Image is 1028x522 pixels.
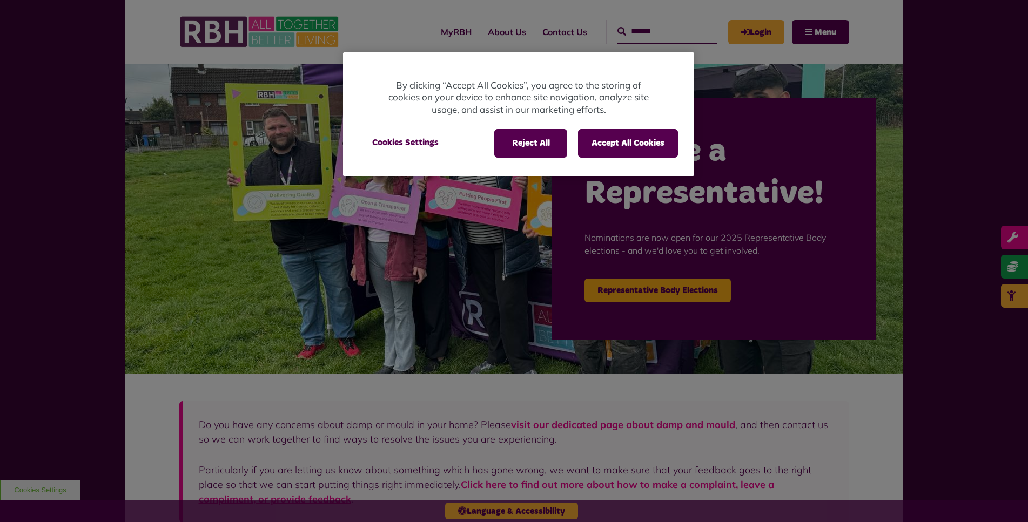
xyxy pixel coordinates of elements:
div: Privacy [343,52,694,176]
button: Accept All Cookies [578,129,678,157]
p: By clicking “Accept All Cookies”, you agree to the storing of cookies on your device to enhance s... [386,79,651,116]
div: Cookie banner [343,52,694,176]
button: Reject All [494,129,567,157]
button: Cookies Settings [359,129,452,156]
